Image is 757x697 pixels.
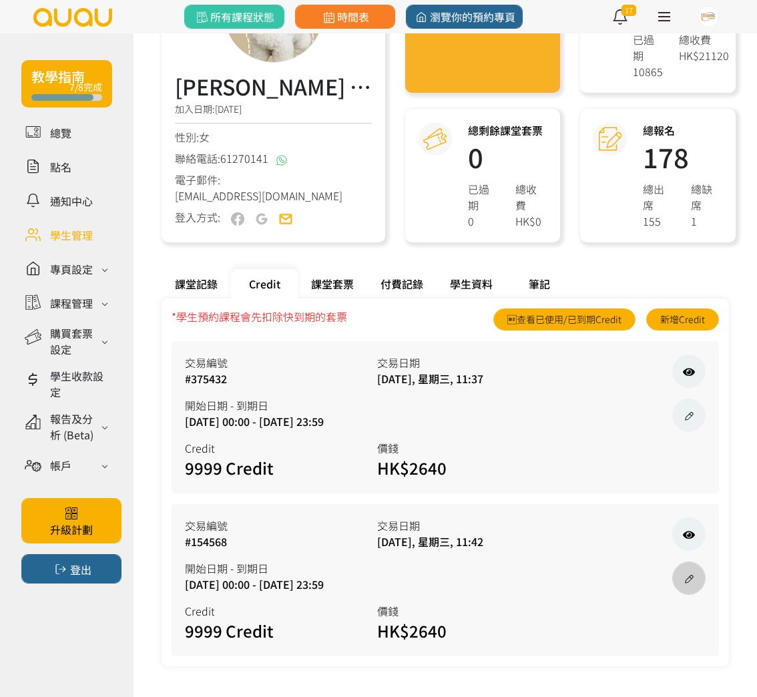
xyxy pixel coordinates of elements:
div: 課程管理 [50,295,93,311]
span: [DATE] [215,102,242,115]
div: 價錢 [377,603,447,619]
span: 所有課程狀態 [194,9,274,25]
div: 9999 Credit [185,619,274,643]
div: Credit [185,603,274,619]
div: 155 [643,213,674,229]
div: 10865 [633,63,663,79]
a: 瀏覽你的預約專頁 [406,5,523,29]
div: 價錢 [377,440,447,456]
div: 交易日期 [377,517,483,533]
img: whatsapp@2x.png [276,155,287,166]
button: 登出 [21,554,121,584]
a: 升級計劃 [21,498,121,543]
div: 電子郵件: [175,172,372,204]
img: logo.svg [32,8,113,27]
div: 1 [691,213,722,229]
img: user-fb-off.png [231,212,244,226]
h3: [PERSON_NAME] #230678 [175,70,372,102]
span: [EMAIL_ADDRESS][DOMAIN_NAME] [175,188,342,204]
div: Credit [231,269,298,298]
div: #154568 [185,533,228,549]
span: 時間表 [320,9,369,25]
h3: 總報名 [643,122,722,138]
div: 0 [468,213,499,229]
div: 登入方式: [175,209,220,226]
img: user-email-on.png [279,212,292,226]
div: 交易日期 [377,355,483,371]
div: 總缺席 [691,181,722,213]
div: 帳戶 [50,457,71,473]
a: 時間表 [295,5,395,29]
a: 查看已使用/已到期Credit [493,308,636,330]
span: 17 [621,5,636,16]
div: 性別: [175,129,372,145]
div: 交易編號 [185,517,228,533]
h1: 178 [643,144,722,170]
div: [DATE] 00:00 - [DATE] 23:59 [185,576,706,592]
div: 交易編號 [185,355,228,371]
div: 開始日期 - 到期日 [185,560,706,576]
img: attendance@2x.png [599,128,622,151]
h1: 0 [468,144,547,170]
div: 購買套票設定 [50,325,97,357]
div: 總收費 [515,181,547,213]
div: 已過期 [633,31,663,63]
span: 瀏覽你的預約專頁 [413,9,515,25]
span: 61270141 [220,150,268,166]
div: HK$2640 [377,456,447,480]
div: 開始日期 - 到期日 [185,397,706,413]
img: user-google-off.png [255,212,268,226]
div: 已過期 [468,181,499,213]
div: HK$21120 [679,47,729,63]
img: courseCredit@2x.png [423,128,447,151]
h3: 總剩餘課堂套票 [468,122,547,138]
a: 新增Credit [646,308,719,330]
div: [DATE], 星期三, 11:37 [377,371,483,387]
div: HK$0 [515,213,547,229]
div: 總收費 [679,31,729,47]
div: Credit [185,440,274,456]
a: 所有課程狀態 [184,5,284,29]
div: 聯絡電話: [175,150,372,166]
div: HK$2640 [377,619,447,643]
div: 總出席 [643,181,674,213]
div: 加入日期: [175,102,372,124]
div: #375432 [185,371,228,387]
div: 筆記 [506,269,573,298]
div: 課堂記錄 [162,269,231,298]
div: *學生預約課程會先扣除快到期的套票 [172,308,347,330]
div: 付費記錄 [367,269,437,298]
div: [DATE] 00:00 - [DATE] 23:59 [185,413,706,429]
span: 女 [199,129,210,145]
div: 課堂套票 [298,269,367,298]
div: 9999 Credit [185,456,274,480]
div: 學生資料 [437,269,506,298]
div: [DATE], 星期三, 11:42 [377,533,483,549]
div: 專頁設定 [50,261,93,277]
div: 報告及分析 (Beta) [50,411,97,443]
